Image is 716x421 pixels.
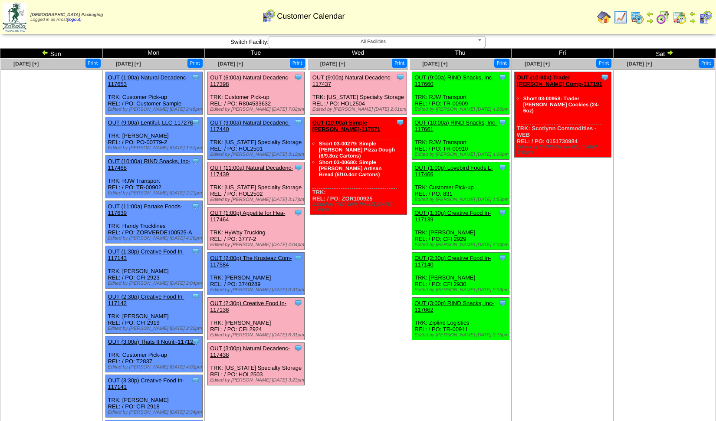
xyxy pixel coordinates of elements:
a: OUT (11:00a) Natural Decadenc-117439 [210,164,293,178]
div: Edited by [PERSON_NAME] [DATE] 2:32pm [108,326,202,331]
div: Edited by [PERSON_NAME] [DATE] 6:31pm [210,287,304,293]
img: Tooltip [498,299,507,307]
img: Tooltip [396,73,404,82]
img: Tooltip [498,208,507,217]
img: Tooltip [498,163,507,172]
img: Tooltip [294,299,302,307]
div: TRK: Handy Trucklines REL: / PO: ZORVERDE100525-A [105,201,202,243]
a: OUT (1:00a) Natural Decadenc-117653 [108,74,188,87]
td: Sun [0,49,103,58]
div: TRK: Customer Pick-up REL: / PO: R804533632 [208,72,305,115]
button: Print [596,59,611,68]
div: TRK: [US_STATE] Specialty Storage REL: / PO: HOL2502 [208,162,305,205]
img: arrowright.gif [689,17,696,24]
div: Edited by [PERSON_NAME] [DATE] 2:46pm [108,107,202,112]
button: Print [290,59,305,68]
div: Edited by [PERSON_NAME] [DATE] 4:29pm [108,236,202,241]
img: Tooltip [498,253,507,262]
div: Edited by [PERSON_NAME] [DATE] 6:31pm [210,332,304,338]
td: Tue [205,49,307,58]
div: Edited by [PERSON_NAME] [DATE] 1:55pm [414,197,509,202]
a: Short 03-00680: Simple [PERSON_NAME] Artisan Bread (6/10.4oz Cartons) [319,159,382,178]
div: TRK: Customer Pick-up REL: / PO: Customer Sample [105,72,202,115]
a: [DATE] [+] [116,61,141,67]
div: TRK: Customer Pick-up REL: / PO: T2837 [105,336,202,372]
img: Tooltip [294,208,302,217]
div: TRK: [PERSON_NAME] REL: / PO: 3740289 [208,253,305,295]
img: Tooltip [294,73,302,82]
span: Customer Calendar [277,12,345,21]
a: [DATE] [+] [627,61,652,67]
a: OUT (1:30p) Creative Food In-117139 [414,210,491,223]
a: (logout) [67,17,82,22]
a: [DATE] [+] [13,61,39,67]
div: TRK: [PERSON_NAME] REL: / PO: CFI 2929 [412,207,509,250]
img: Tooltip [294,118,302,127]
a: OUT (1:30p) Creative Food In-117143 [108,248,184,261]
div: TRK: [PERSON_NAME] REL: / PO: CFI 2923 [105,246,202,289]
a: [DATE] [+] [320,61,345,67]
img: Tooltip [396,118,404,127]
a: OUT (2:00p) The Krusteaz Com-117584 [210,255,292,268]
a: OUT (10:00a) RIND Snacks, Inc-117661 [414,119,497,132]
a: OUT (3:00p) Thats It Nutriti-117124 [108,339,197,345]
img: zoroco-logo-small.webp [3,3,26,32]
td: Thu [409,49,512,58]
div: Edited by [PERSON_NAME] [DATE] 4:26pm [414,152,509,157]
div: TRK: Customer Pick-up REL: / PO: 831 [412,162,509,205]
a: [DATE] [+] [422,61,447,67]
div: Edited by [PERSON_NAME] [DATE] 1:49pm [517,145,611,155]
img: home.gif [597,10,611,24]
img: arrowleft.gif [689,10,696,17]
button: Print [699,59,714,68]
img: Tooltip [191,202,200,210]
a: OUT (10:00a) Simple [PERSON_NAME]-117671 [312,119,381,132]
div: TRK: RJW Transport REL: / PO: TR-00902 [105,156,202,198]
div: Edited by [PERSON_NAME] [DATE] 2:01pm [312,107,407,112]
td: Wed [307,49,409,58]
a: OUT (1:00p) Appetite for Hea-117464 [210,210,285,223]
button: Print [187,59,203,68]
img: calendarcustomer.gif [699,10,713,24]
a: OUT (3:30p) Creative Food In-117141 [108,377,184,390]
img: Tooltip [191,73,200,82]
img: Tooltip [294,163,302,172]
img: Tooltip [498,118,507,127]
button: Print [494,59,509,68]
a: OUT (10:00a) RIND Snacks, Inc-117468 [108,158,190,171]
a: OUT (9:00a) RIND Snacks, Inc-117660 [414,74,494,87]
a: OUT (9:00a) Lentiful, LLC-117276 [108,119,193,126]
div: TRK: [US_STATE] Specialty Storage REL: / PO: HOL2504 [310,72,407,115]
a: Short 03-00279: Simple [PERSON_NAME] Pizza Dough (6/9.8oz Cartons) [319,141,395,159]
div: TRK: [PERSON_NAME] REL: / PO: PO-00779-2 [105,117,202,153]
div: Edited by [PERSON_NAME] [DATE] 3:23pm [210,378,304,383]
a: [DATE] [+] [525,61,550,67]
div: Edited by [PERSON_NAME] [DATE] 4:03pm [108,365,202,370]
a: OUT (9:00a) Natural Decadenc-117440 [210,119,290,132]
img: Tooltip [294,253,302,262]
div: Edited by [PERSON_NAME] [DATE] 7:02pm [210,107,304,112]
img: Tooltip [191,118,200,127]
a: OUT (1:00p) Lovebird Foods L-117466 [414,164,493,178]
td: Fri [511,49,614,58]
div: Edited by [PERSON_NAME] [DATE] 2:34pm [108,410,202,415]
div: Edited by [PERSON_NAME] [DATE] 4:04pm [210,242,304,247]
a: OUT (2:30p) Creative Food In-117142 [108,293,184,306]
div: Edited by [PERSON_NAME] [DATE] 4:26pm [414,107,509,112]
div: Edited by [PERSON_NAME] [DATE] 3:17pm [210,197,304,202]
div: TRK: Scotlynn Commodities - WEB REL: / PO: 0151730984 [514,72,611,158]
div: Edited by [PERSON_NAME] [DATE] 3:12pm [210,152,304,157]
img: arrowright.gif [667,49,673,56]
img: Tooltip [498,73,507,82]
a: OUT (3:00p) RIND Snacks, Inc-117662 [414,300,494,313]
img: Tooltip [191,292,200,301]
div: TRK: REL: / PO: ZOR100925 [310,117,407,215]
a: Short 03-00958: Trader [PERSON_NAME] Cookies (24-6oz) [523,95,599,114]
div: Edited by [PERSON_NAME] [DATE] 1:57pm [108,145,202,151]
div: TRK: [PERSON_NAME] REL: / PO: CFI 2919 [105,291,202,334]
img: calendarcustomer.gif [262,9,276,23]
